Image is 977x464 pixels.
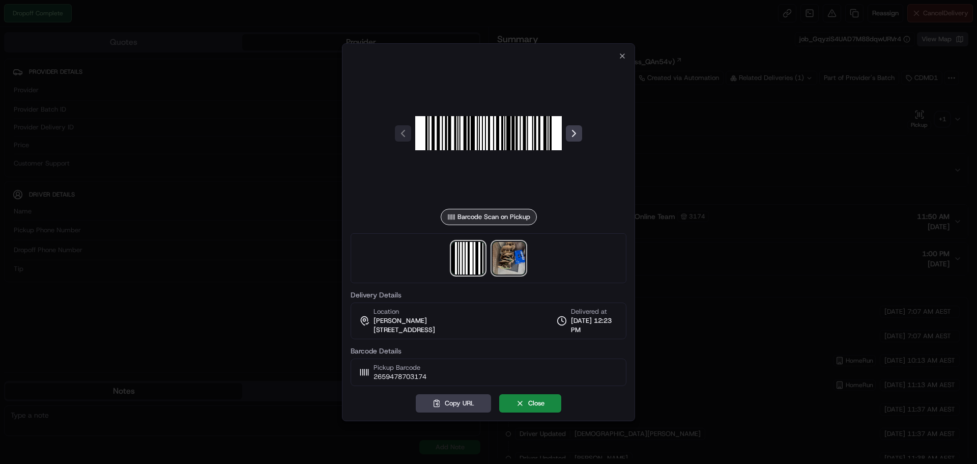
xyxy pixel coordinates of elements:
[373,316,427,325] span: [PERSON_NAME]
[351,347,626,354] label: Barcode Details
[373,363,426,372] span: Pickup Barcode
[373,372,426,381] span: 2659478703174
[441,209,537,225] div: Barcode Scan on Pickup
[452,242,484,275] img: barcode_scan_on_pickup image
[351,291,626,298] label: Delivery Details
[571,307,618,316] span: Delivered at
[493,242,525,275] img: photo_proof_of_delivery image
[373,325,435,335] span: [STREET_ADDRESS]
[499,394,561,413] button: Close
[373,307,399,316] span: Location
[415,60,562,207] img: barcode_scan_on_pickup image
[416,394,491,413] button: Copy URL
[571,316,618,335] span: [DATE] 12:23 PM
